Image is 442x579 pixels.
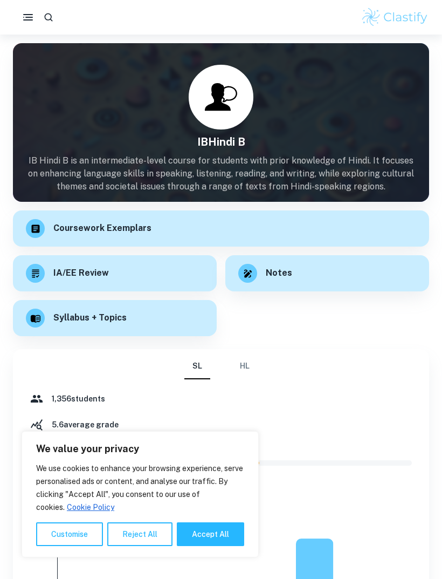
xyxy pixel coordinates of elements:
[52,419,119,431] h6: 5.6 average grade
[205,81,237,113] img: english-b.svg
[184,353,210,379] button: SL
[53,222,151,235] h6: Coursework Exemplars
[266,267,292,280] h6: Notes
[52,393,105,405] h6: 1,356 students
[13,300,217,336] a: Syllabus + Topics
[13,255,217,291] a: IA/EE Review
[361,6,429,28] img: Clastify logo
[53,267,109,280] h6: IA/EE Review
[232,353,258,379] button: HL
[22,431,259,557] div: We value your privacy
[13,154,429,193] p: IB Hindi B is an intermediate-level course for students with prior knowledge of Hindi. It focuses...
[13,134,429,150] h4: IB Hindi B
[53,311,127,325] h6: Syllabus + Topics
[36,522,103,546] button: Customise
[36,462,244,514] p: We use cookies to enhance your browsing experience, serve personalised ads or content, and analys...
[36,442,244,455] p: We value your privacy
[225,255,429,291] a: Notes
[13,210,429,247] a: Coursework Exemplars
[107,522,172,546] button: Reject All
[177,522,244,546] button: Accept All
[66,502,115,512] a: Cookie Policy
